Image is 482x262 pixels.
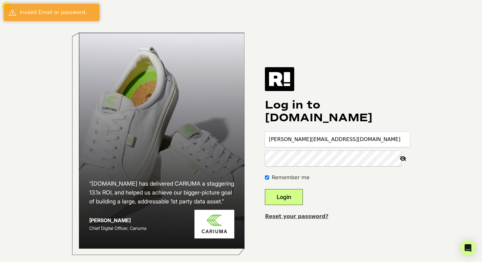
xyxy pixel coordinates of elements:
strong: [PERSON_NAME] [89,217,131,223]
img: Retention.com [265,67,294,91]
div: Open Intercom Messenger [460,240,476,256]
button: Login [265,189,303,205]
a: Reset your password? [265,213,328,219]
label: Remember me [272,174,309,181]
span: Chief Digital Officer, Cariuma [89,225,146,231]
h2: “[DOMAIN_NAME] has delivered CARIUMA a staggering 13.1x ROI, and helped us achieve our bigger-pic... [89,179,235,206]
img: Cariuma [194,210,234,239]
input: Email [265,132,410,147]
div: Invalid Email or password. [20,9,95,16]
h1: Log in to [DOMAIN_NAME] [265,99,410,124]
